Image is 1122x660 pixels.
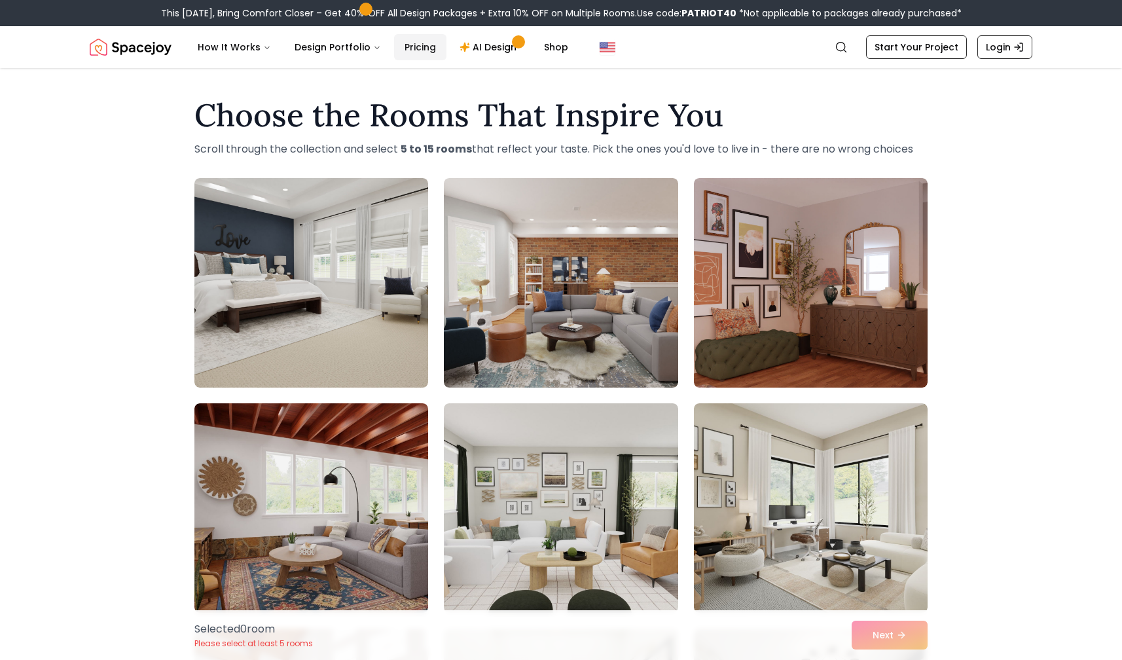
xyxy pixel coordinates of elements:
a: Shop [534,34,579,60]
h1: Choose the Rooms That Inspire You [194,100,928,131]
strong: 5 to 15 rooms [401,141,472,156]
p: Selected 0 room [194,621,313,637]
div: This [DATE], Bring Comfort Closer – Get 40% OFF All Design Packages + Extra 10% OFF on Multiple R... [161,7,962,20]
img: Room room-5 [444,403,678,613]
a: Start Your Project [866,35,967,59]
span: *Not applicable to packages already purchased* [736,7,962,20]
button: How It Works [187,34,281,60]
p: Please select at least 5 rooms [194,638,313,649]
img: Room room-6 [694,403,928,613]
button: Design Portfolio [284,34,391,60]
a: Spacejoy [90,34,172,60]
img: Room room-1 [194,178,428,388]
img: Room room-4 [194,403,428,613]
a: AI Design [449,34,531,60]
p: Scroll through the collection and select that reflect your taste. Pick the ones you'd love to liv... [194,141,928,157]
b: PATRIOT40 [681,7,736,20]
img: Spacejoy Logo [90,34,172,60]
img: Room room-2 [444,178,678,388]
nav: Global [90,26,1032,68]
img: United States [600,39,615,55]
img: Room room-3 [694,178,928,388]
span: Use code: [637,7,736,20]
a: Login [977,35,1032,59]
nav: Main [187,34,579,60]
a: Pricing [394,34,446,60]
